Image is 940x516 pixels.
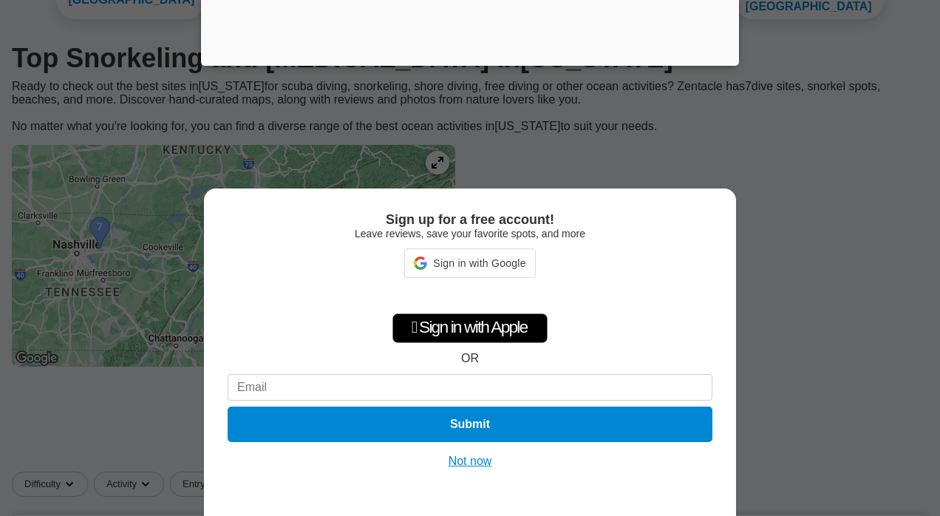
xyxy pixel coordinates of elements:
div: Leave reviews, save your favorite spots, and more [228,228,712,240]
button: Submit [228,407,712,442]
div: Sign up for a free account! [228,212,712,228]
span: Sign in with Google [433,257,525,269]
button: Not now [444,454,497,469]
input: Email [228,374,712,401]
div: Sign in with Apple [392,313,548,343]
div: OR [461,352,479,365]
div: Sign in with Google [404,248,535,278]
iframe: Sign in with Google Button [397,276,542,309]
